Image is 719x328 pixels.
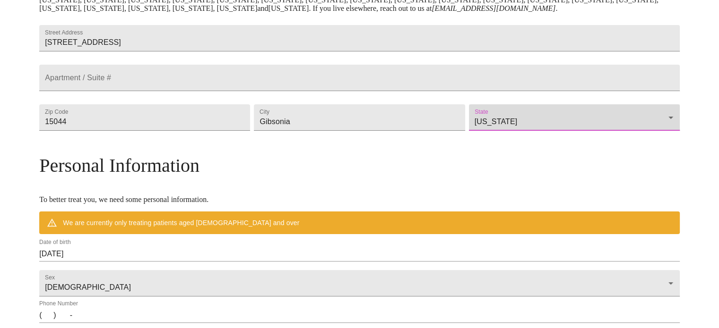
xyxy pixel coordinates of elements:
[63,214,299,231] div: We are currently only treating patients aged [DEMOGRAPHIC_DATA] and over
[39,195,680,204] p: To better treat you, we need some personal information.
[39,240,71,245] label: Date of birth
[432,4,555,12] em: [EMAIL_ADDRESS][DOMAIN_NAME]
[39,270,680,296] div: [DEMOGRAPHIC_DATA]
[469,104,680,131] div: [US_STATE]
[39,154,680,177] h3: Personal Information
[39,301,78,307] label: Phone Number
